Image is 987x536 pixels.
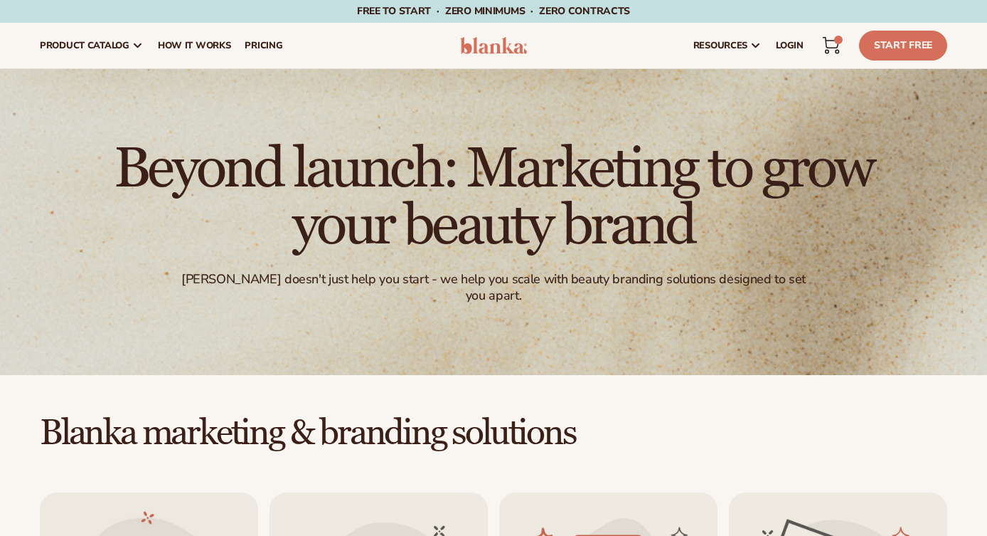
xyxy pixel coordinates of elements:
[686,23,769,68] a: resources
[245,40,282,51] span: pricing
[838,36,838,44] span: 1
[693,40,747,51] span: resources
[33,23,151,68] a: product catalog
[859,31,947,61] a: Start Free
[769,23,811,68] a: LOGIN
[158,40,231,51] span: How It Works
[357,4,630,18] span: Free to start · ZERO minimums · ZERO contracts
[40,40,129,51] span: product catalog
[776,40,804,51] span: LOGIN
[151,23,238,68] a: How It Works
[172,271,815,305] div: [PERSON_NAME] doesn't just help you start - we help you scale with beauty branding solutions desi...
[460,37,527,54] img: logo
[238,23,289,68] a: pricing
[102,140,885,254] h1: Beyond launch: Marketing to grow your beauty brand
